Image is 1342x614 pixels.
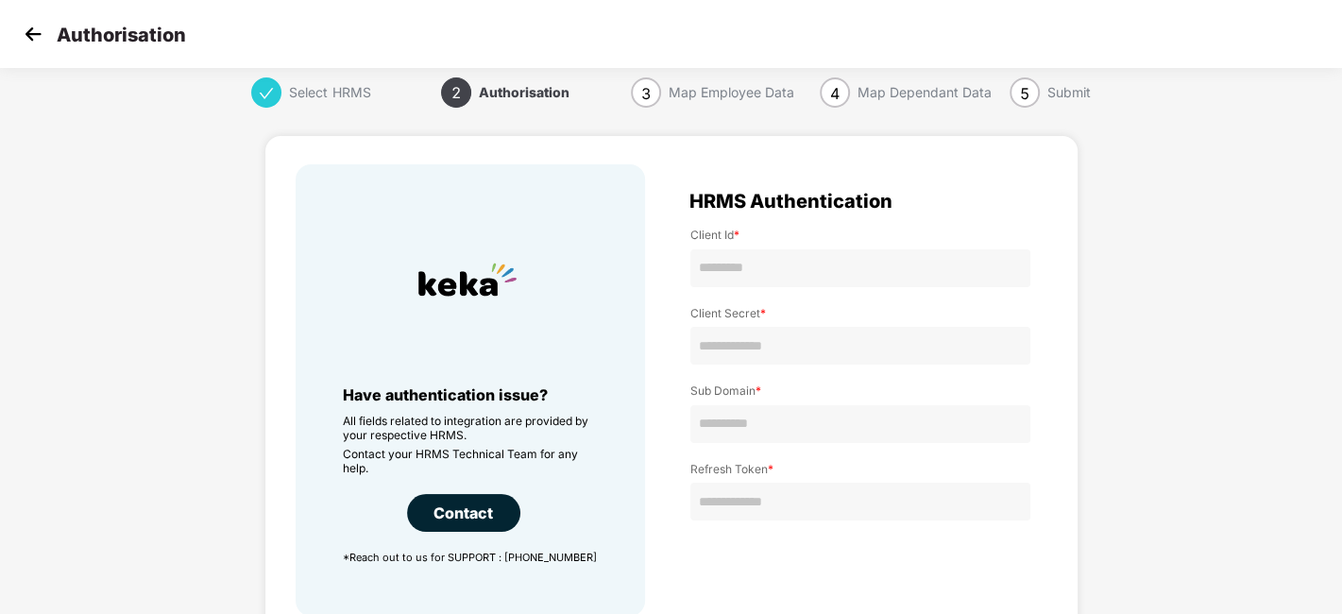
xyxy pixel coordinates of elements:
div: Map Employee Data [669,77,794,108]
span: 5 [1020,84,1029,103]
label: Refresh Token [690,462,1030,476]
label: Sub Domain [690,384,1030,398]
span: check [259,86,274,101]
label: Client Secret [690,306,1030,320]
span: 3 [641,84,651,103]
div: Map Dependant Data [858,77,992,108]
img: HRMS Company Icon [399,212,535,348]
span: 4 [830,84,840,103]
p: All fields related to integration are provided by your respective HRMS. [343,414,598,442]
div: Contact [407,494,520,532]
span: HRMS Authentication [689,194,892,209]
span: 2 [451,83,461,102]
p: Contact your HRMS Technical Team for any help. [343,447,598,475]
div: Submit [1047,77,1091,108]
div: Authorisation [479,77,569,108]
span: Have authentication issue? [343,385,548,404]
img: svg+xml;base64,PHN2ZyB4bWxucz0iaHR0cDovL3d3dy53My5vcmcvMjAwMC9zdmciIHdpZHRoPSIzMCIgaGVpZ2h0PSIzMC... [19,20,47,48]
label: Client Id [690,228,1030,242]
p: *Reach out to us for SUPPORT : [PHONE_NUMBER] [343,551,598,564]
p: Authorisation [57,24,186,46]
div: Select HRMS [289,77,370,108]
